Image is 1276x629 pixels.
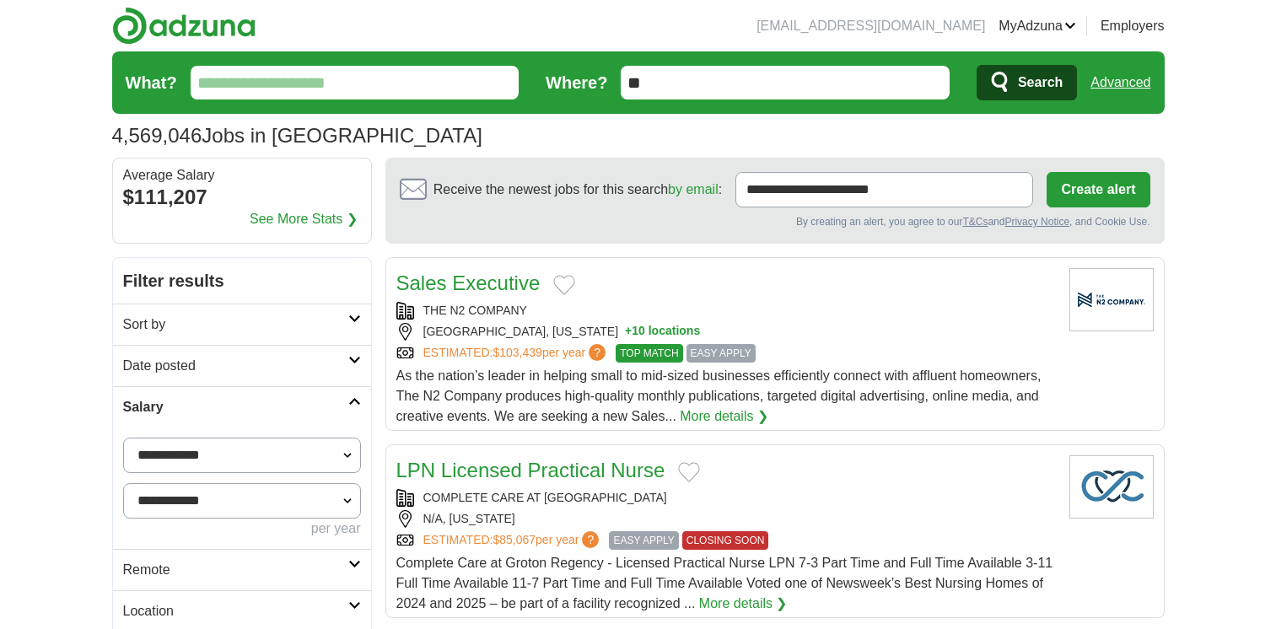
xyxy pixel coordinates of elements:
img: Company logo [1069,268,1154,331]
a: LPN Licensed Practical Nurse [396,459,665,481]
span: Receive the newest jobs for this search : [433,180,722,200]
div: COMPLETE CARE AT [GEOGRAPHIC_DATA] [396,489,1056,507]
div: Average Salary [123,169,361,182]
span: $103,439 [493,346,541,359]
span: 4,569,046 [112,121,202,151]
label: Where? [546,70,607,95]
span: Search [1018,66,1063,99]
button: Search [977,65,1077,100]
div: By creating an alert, you agree to our and , and Cookie Use. [400,214,1150,229]
a: Date posted [113,345,371,386]
a: Sort by [113,304,371,345]
a: ESTIMATED:$85,067per year? [423,531,603,550]
div: $111,207 [123,182,361,212]
span: + [625,323,632,341]
a: See More Stats ❯ [250,209,358,229]
span: EASY APPLY [609,531,678,550]
a: Employers [1101,16,1165,36]
a: MyAdzuna [999,16,1076,36]
h2: Filter results [113,258,371,304]
h1: Jobs in [GEOGRAPHIC_DATA] [112,124,482,147]
a: by email [668,182,719,196]
div: [GEOGRAPHIC_DATA], [US_STATE] [396,323,1056,341]
span: ? [582,531,599,548]
div: N/A, [US_STATE] [396,510,1056,528]
span: Complete Care at Groton Regency - Licensed Practical Nurse LPN 7-3 Part Time and Full Time Availa... [396,556,1053,610]
h2: Date posted [123,356,348,376]
a: Privacy Notice [1004,216,1069,228]
div: THE N2 COMPANY [396,302,1056,320]
img: Company logo [1069,455,1154,519]
a: More details ❯ [680,406,768,427]
a: Remote [113,549,371,590]
h2: Sort by [123,314,348,335]
span: $85,067 [493,533,536,546]
h2: Remote [123,560,348,580]
a: ESTIMATED:$103,439per year? [423,344,610,363]
a: Sales Executive [396,271,541,294]
li: [EMAIL_ADDRESS][DOMAIN_NAME] [756,16,985,36]
button: Create alert [1047,172,1149,207]
button: Add to favorite jobs [678,462,700,482]
a: Salary [113,386,371,427]
span: TOP MATCH [616,344,682,363]
a: Advanced [1090,66,1150,99]
h2: Salary [123,397,348,417]
span: ? [589,344,606,361]
span: EASY APPLY [686,344,756,363]
span: As the nation’s leader in helping small to mid-sized businesses efficiently connect with affluent... [396,368,1042,423]
a: More details ❯ [699,594,788,614]
a: T&Cs [962,216,988,228]
img: Adzuna logo [112,7,256,45]
span: CLOSING SOON [682,531,769,550]
div: per year [123,519,361,539]
label: What? [126,70,177,95]
button: Add to favorite jobs [553,275,575,295]
h2: Location [123,601,348,621]
button: +10 locations [625,323,700,341]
